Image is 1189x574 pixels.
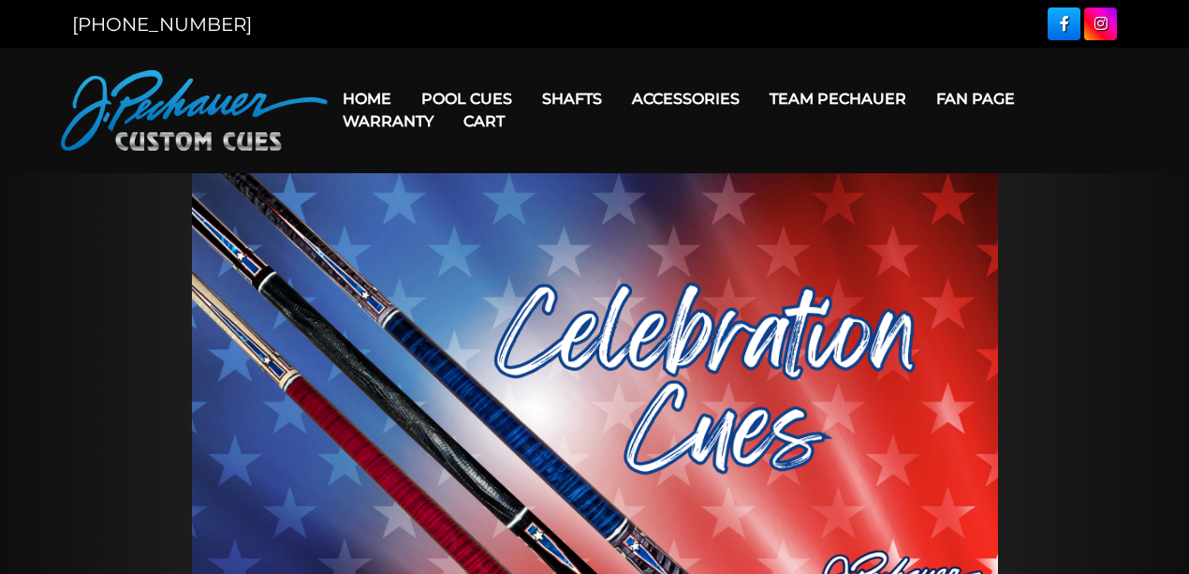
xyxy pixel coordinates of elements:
a: Warranty [328,97,448,145]
a: Cart [448,97,520,145]
a: [PHONE_NUMBER] [72,13,252,36]
a: Shafts [527,75,617,123]
a: Fan Page [921,75,1030,123]
img: Pechauer Custom Cues [61,70,328,151]
a: Team Pechauer [755,75,921,123]
a: Accessories [617,75,755,123]
a: Home [328,75,406,123]
a: Pool Cues [406,75,527,123]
